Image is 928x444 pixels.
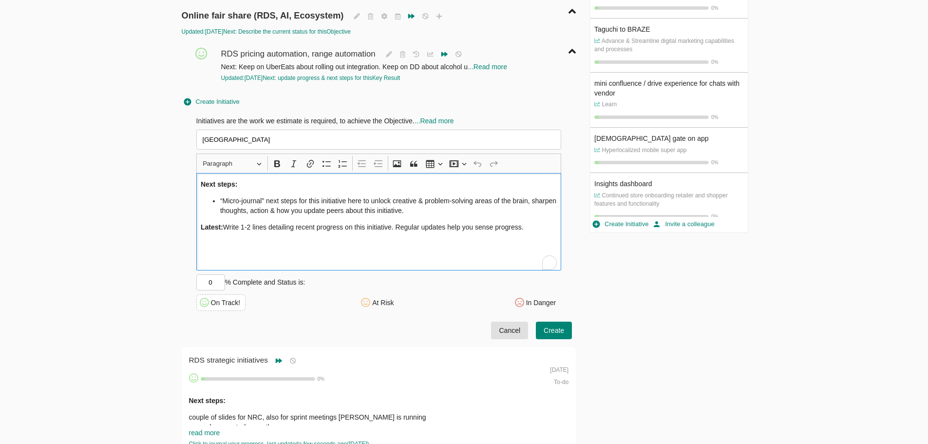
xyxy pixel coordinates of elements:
p: Continued store onboarding retailer and shopper features and functionality [594,192,743,208]
span: 0 % [711,160,718,165]
span: Cancel [499,325,520,337]
div: Updated: [DATE] Next: update progress & next steps for this Key Result [221,74,516,82]
span: RDS strategic initiatives [189,356,272,364]
span: % Complete and Status is: [225,278,305,286]
li: “Micro-journal” next steps for this initiative here to unlock creative & problem-solving areas of... [220,196,557,215]
p: Learn [594,100,743,109]
div: Initiatives are the work we estimate is required, to achieve the Objective. [196,116,562,126]
div: mini confluence / drive experience for chats with vendor [594,78,743,98]
span: To-do [554,379,568,386]
p: Hyperlocalized mobile super app [594,146,743,154]
span: 0 % [711,214,718,219]
span: RDS pricing automation, range automation [221,39,378,60]
div: In Danger [526,298,556,308]
div: At Risk [372,298,394,308]
a: read more [189,429,220,437]
p: couple of slides for NRC, also for sprint meetings [PERSON_NAME] is running expand on quarterly g... [189,412,531,442]
span: Next: Keep on UberEats about rolling out integration. Keep on DD about alcohol u [221,63,468,71]
strong: Next steps: [189,397,226,405]
span: 0 % [711,115,718,120]
div: Editor toolbar [196,154,562,173]
div: On Track! [211,298,241,308]
a: ...Read more [468,63,507,71]
button: Create Initiative [590,217,651,232]
div: Updated: [DATE] Next: Describe the current status for this Objective [182,28,576,36]
span: Invite a colleague [653,219,714,230]
span: 0 % [711,59,718,65]
div: Insights dashboard [594,179,743,189]
span: Create Initiative [593,219,648,230]
span: ...Read more [415,117,454,125]
button: Paragraph [198,156,265,171]
span: 0 % [318,376,324,382]
span: Create [544,325,564,337]
strong: Latest: [201,223,223,231]
button: Invite a colleague [651,217,717,232]
span: 0 % [711,5,718,11]
div: [DEMOGRAPHIC_DATA] gate on app [594,134,743,143]
div: Taguchi to BRAZE [594,24,743,34]
span: [DATE] [550,367,568,373]
button: Create Initiative [182,95,242,110]
p: Write 1-2 lines detailing recent progress on this initiative. Regular updates help you sense prog... [201,222,557,232]
div: Rich Text Editor, main [196,173,562,270]
p: Advance & Streamline digital marketing capabilities and processes [594,37,743,54]
span: Paragraph [203,158,253,170]
button: Create [536,322,572,340]
input: E.G. Interview 50 customers who recently signed up [196,130,562,150]
strong: Next steps: [201,180,237,188]
button: Cancel [491,322,528,340]
span: Create Initiative [184,97,240,108]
